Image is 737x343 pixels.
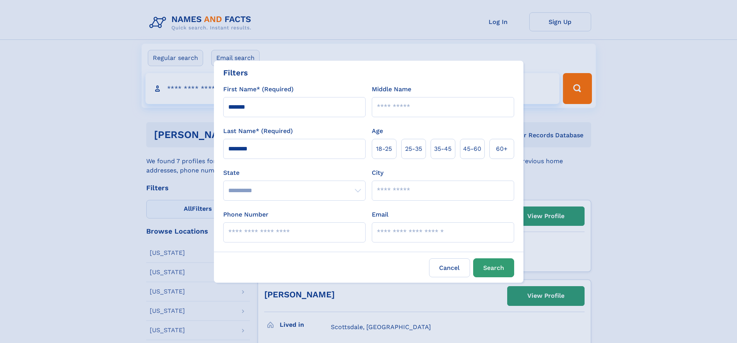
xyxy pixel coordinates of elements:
span: 35‑45 [434,144,451,154]
span: 18‑25 [376,144,392,154]
label: Middle Name [372,85,411,94]
label: City [372,168,383,177]
label: First Name* (Required) [223,85,294,94]
label: Email [372,210,388,219]
label: Cancel [429,258,470,277]
label: Phone Number [223,210,268,219]
span: 45‑60 [463,144,481,154]
div: Filters [223,67,248,78]
label: Age [372,126,383,136]
label: State [223,168,366,177]
button: Search [473,258,514,277]
span: 25‑35 [405,144,422,154]
label: Last Name* (Required) [223,126,293,136]
span: 60+ [496,144,508,154]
